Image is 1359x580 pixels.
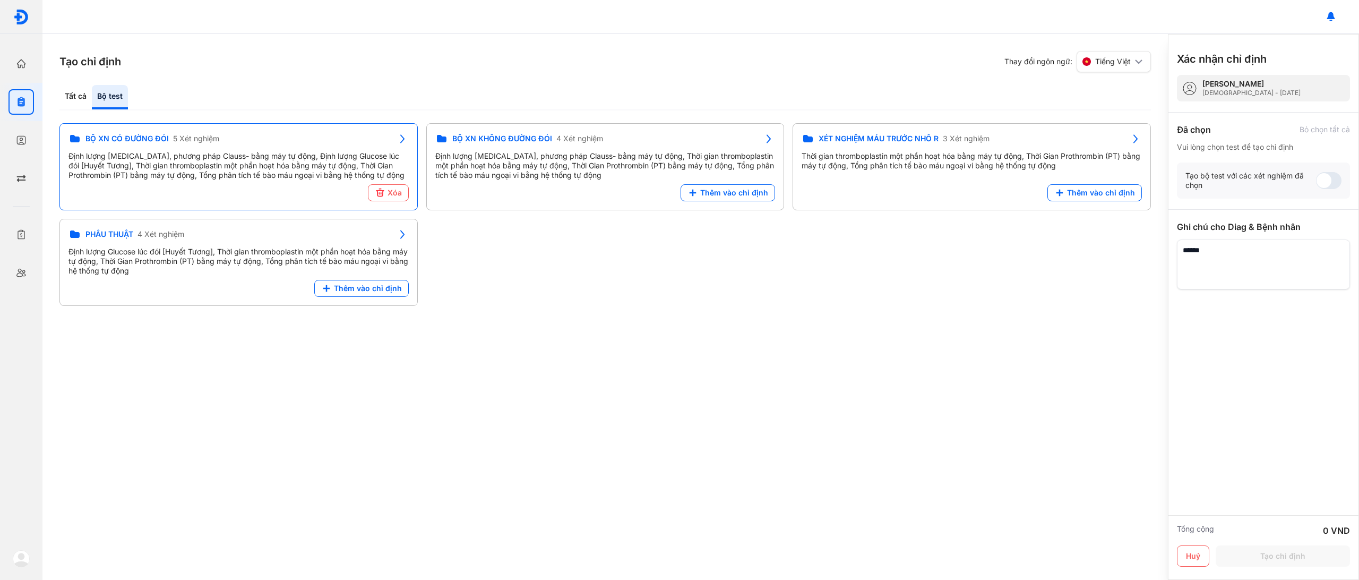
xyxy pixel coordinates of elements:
div: Tất cả [59,85,92,109]
div: [PERSON_NAME] [1202,79,1301,89]
span: 4 Xét nghiệm [556,134,603,143]
div: Thời gian thromboplastin một phần hoạt hóa bằng máy tự động, Thời Gian Prothrombin (PT) bằng máy ... [802,151,1142,170]
span: PHẪU THUẬT [85,229,133,239]
img: logo [13,550,30,567]
div: Định lượng [MEDICAL_DATA], phương pháp Clauss- bằng máy tự động, Thời gian thromboplastin một phầ... [435,151,776,180]
div: Bộ test [92,85,128,109]
span: Thêm vào chỉ định [334,284,402,293]
div: Tạo bộ test với các xét nghiệm đã chọn [1185,171,1316,190]
button: Xóa [368,184,409,201]
div: Thay đổi ngôn ngữ: [1004,51,1151,72]
span: BỘ XN CÓ ĐƯỜNG ĐÓI [85,134,169,143]
div: Định lượng Glucose lúc đói [Huyết Tương], Thời gian thromboplastin một phần hoạt hóa bằng máy tự ... [68,247,409,276]
button: Huỷ [1177,545,1209,567]
span: XÉT NGHIỆM MÁU TRƯỚC NHỔ R [819,134,939,143]
h3: Tạo chỉ định [59,54,121,69]
span: 5 Xét nghiệm [173,134,219,143]
button: Tạo chỉ định [1216,545,1350,567]
button: Thêm vào chỉ định [1047,184,1142,201]
span: Thêm vào chỉ định [700,188,768,198]
img: logo [13,9,29,25]
span: BỘ XN KHÔNG ĐƯỜNG ĐÓI [452,134,552,143]
span: 3 Xét nghiệm [943,134,990,143]
button: Thêm vào chỉ định [314,280,409,297]
div: [DEMOGRAPHIC_DATA] - [DATE] [1202,89,1301,97]
div: Vui lòng chọn test để tạo chỉ định [1177,142,1350,152]
div: Ghi chú cho Diag & Bệnh nhân [1177,220,1350,233]
span: Thêm vào chỉ định [1067,188,1135,198]
div: 0 VND [1323,524,1350,537]
div: Bỏ chọn tất cả [1300,125,1350,134]
div: Định lượng [MEDICAL_DATA], phương pháp Clauss- bằng máy tự động, Định lượng Glucose lúc đói [Huyế... [68,151,409,180]
div: Tổng cộng [1177,524,1214,537]
span: Tiếng Việt [1095,57,1131,66]
span: Xóa [388,188,402,198]
span: 4 Xét nghiệm [137,229,184,239]
div: Đã chọn [1177,123,1211,136]
h3: Xác nhận chỉ định [1177,52,1267,66]
button: Thêm vào chỉ định [681,184,775,201]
